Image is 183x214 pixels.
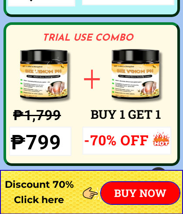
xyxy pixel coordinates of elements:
[101,182,180,204] p: BUY NOW
[13,104,80,127] h3: ₱1,799
[42,31,148,46] h3: TRIAL USE COMBO
[84,129,151,151] h3: -70% OFF
[10,127,70,159] h3: ₱799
